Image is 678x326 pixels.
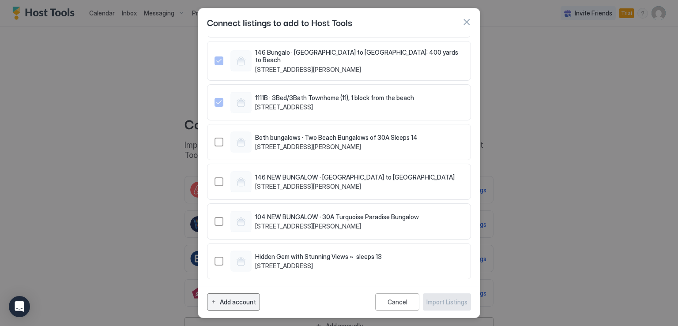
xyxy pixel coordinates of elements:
[220,297,256,307] div: Add account
[255,66,463,74] span: [STREET_ADDRESS][PERSON_NAME]
[423,293,471,311] button: Import Listings
[255,262,382,270] span: [STREET_ADDRESS]
[388,298,407,306] div: Cancel
[215,171,463,192] div: 909297878849441126
[207,15,352,29] span: Connect listings to add to Host Tools
[255,103,414,111] span: [STREET_ADDRESS]
[255,94,414,102] span: 1111B · 3Bed/3Bath Townhome (11), 1 block from the beach
[255,213,419,221] span: 104 NEW BUNGALOW · 30A Turquoise Paradise Bungalow
[215,49,463,74] div: 24157379
[255,173,455,181] span: 146 NEW BUNGALOW · [GEOGRAPHIC_DATA] to [GEOGRAPHIC_DATA]
[255,134,418,142] span: Both bungalows · Two Beach Bungalows of 30A Sleeps 14
[215,251,463,272] div: 1079762088303444256
[207,293,260,311] button: Add account
[375,293,419,311] button: Cancel
[215,211,463,232] div: 912405726271229621
[9,296,30,317] div: Open Intercom Messenger
[215,131,463,153] div: 48300402
[215,92,463,113] div: 42663647
[255,49,463,64] span: 146 Bungalo · [GEOGRAPHIC_DATA] to [GEOGRAPHIC_DATA]: 400 yards to Beach
[426,297,467,307] div: Import Listings
[255,143,418,151] span: [STREET_ADDRESS][PERSON_NAME]
[255,253,382,261] span: Hidden Gem with Stunning Views ~ sleeps 13
[255,183,455,191] span: [STREET_ADDRESS][PERSON_NAME]
[255,222,419,230] span: [STREET_ADDRESS][PERSON_NAME]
